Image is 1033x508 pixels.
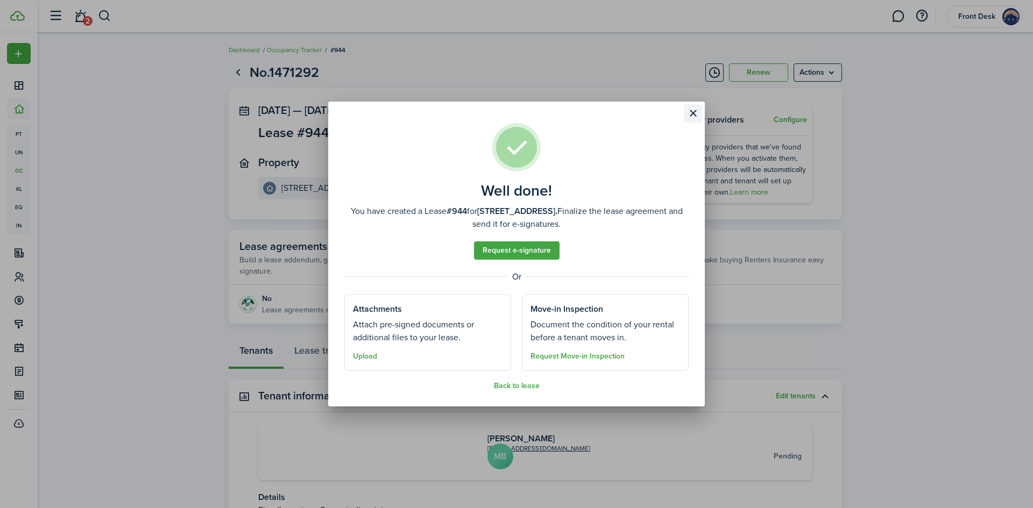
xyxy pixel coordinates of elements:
well-done-section-description: Attach pre-signed documents or additional files to your lease. [353,318,503,344]
button: Back to lease [494,382,540,390]
well-done-section-title: Move-in Inspection [530,303,603,316]
button: Close modal [684,104,702,123]
well-done-description: You have created a Lease for Finalize the lease agreement and send it for e-signatures. [344,205,689,231]
b: [STREET_ADDRESS]. [477,205,557,217]
well-done-title: Well done! [481,182,552,199]
b: #944 [447,205,467,217]
well-done-section-description: Document the condition of your rental before a tenant moves in. [530,318,680,344]
button: Request Move-in Inspection [530,352,625,361]
well-done-separator: Or [344,270,689,283]
well-done-section-title: Attachments [353,303,402,316]
button: Upload [353,352,377,361]
a: Request e-signature [474,241,560,260]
